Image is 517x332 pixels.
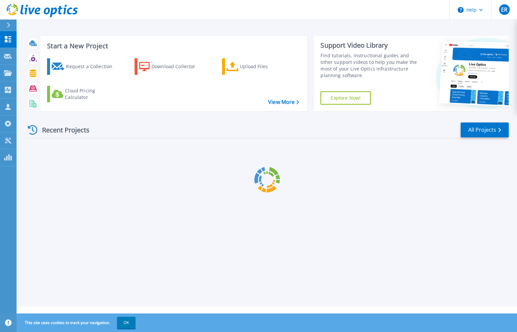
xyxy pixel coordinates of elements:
[320,91,371,105] a: Explore Now!
[268,99,299,105] a: View More
[461,122,509,137] a: All Projects
[65,87,118,101] div: Cloud Pricing Calculator
[47,58,121,75] a: Request a Collection
[47,42,299,50] h3: Start a New Project
[501,7,507,12] span: ER
[66,60,119,73] div: Request a Collection
[135,58,208,75] a: Download Collector
[26,122,98,138] div: Recent Projects
[320,52,418,79] div: Find tutorials, instructional guides and other support videos to help you make the most of your L...
[47,86,121,102] a: Cloud Pricing Calculator
[117,317,136,329] button: OK
[240,60,293,73] div: Upload Files
[320,41,418,50] div: Support Video Library
[18,317,136,329] span: This site uses cookies to track your navigation.
[151,60,204,73] div: Download Collector
[222,58,296,75] a: Upload Files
